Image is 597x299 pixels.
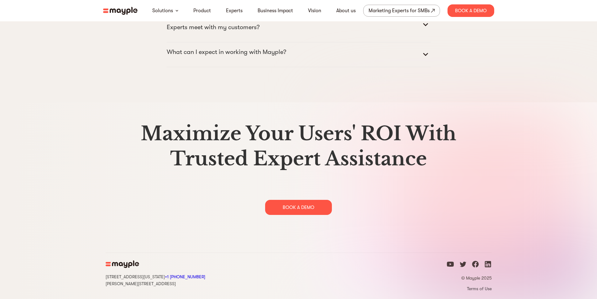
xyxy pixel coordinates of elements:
img: arrow-down [175,10,178,12]
a: linkedin icon [484,260,492,270]
div: Book A Demo [448,4,494,17]
summary: What can I expect in working with Mayple? [167,47,431,62]
div: Marketing Experts for SMBs [369,6,430,15]
a: facebook icon [472,260,479,270]
div: [STREET_ADDRESS][US_STATE] [PERSON_NAME][STREET_ADDRESS] [106,273,205,287]
img: gradient [331,102,597,299]
h2: Maximize Your Users' ROI With Trusted Expert Assistance [106,121,492,171]
p: What data or information would I be privy to during and after Managed Expert Platform Experts mee... [167,12,421,32]
a: Business Impact [258,7,293,14]
a: Call Mayple [165,274,205,279]
a: youtube icon [447,260,454,270]
a: twitter icon [459,260,467,270]
a: Experts [226,7,243,14]
p: What can I expect in working with Mayple? [167,47,286,57]
p: © Mayple 2025 [447,275,492,281]
a: Vision [308,7,321,14]
a: About us [336,7,356,14]
a: Terms of Use [447,286,492,291]
a: Solutions [152,7,173,14]
a: Marketing Experts for SMBs [363,5,440,17]
div: BOOK A DEMO [265,200,332,215]
summary: What data or information would I be privy to during and after Managed Expert Platform Experts mee... [167,12,431,37]
a: Product [193,7,211,14]
img: mayple-logo [103,7,138,15]
img: mayple-logo [106,260,139,268]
